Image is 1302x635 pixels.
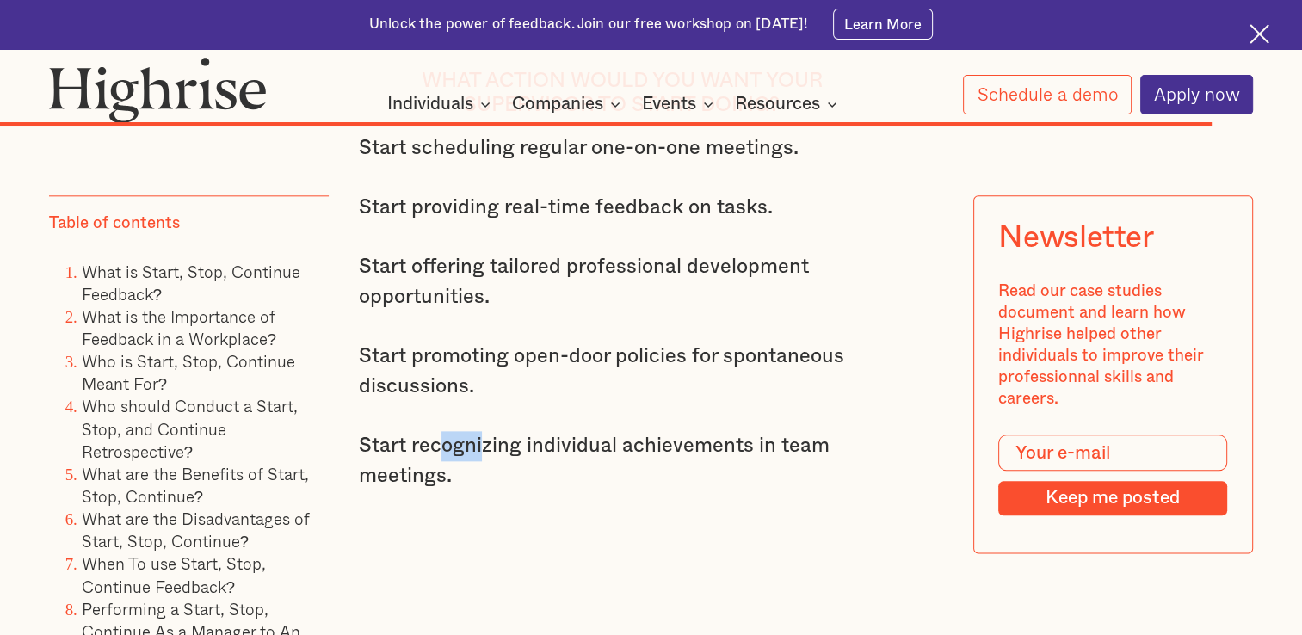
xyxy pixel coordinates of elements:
[369,15,808,34] div: Unlock the power of feedback. Join our free workshop on [DATE]!
[82,394,298,464] a: Who should Conduct a Start, Stop, and Continue Retrospective?
[49,213,180,234] div: Table of contents
[999,220,1154,256] div: Newsletter
[359,579,885,609] p: ‍
[82,259,300,306] a: What is Start, Stop, Continue Feedback?
[82,348,295,396] a: Who is Start, Stop, Continue Meant For?
[1250,24,1269,44] img: Cross icon
[359,431,885,492] p: Start recognizing individual achievements in team meetings.
[642,94,719,114] div: Events
[512,94,626,114] div: Companies
[82,304,277,351] a: What is the Importance of Feedback in a Workplace?
[82,552,266,599] a: When To use Start, Stop, Continue Feedback?
[387,94,473,114] div: Individuals
[49,57,267,122] img: Highrise logo
[999,435,1228,472] input: Your e-mail
[359,133,885,163] p: Start scheduling regular one-on-one meetings.
[359,342,885,403] p: Start promoting open-door policies for spontaneous discussions.
[999,481,1228,515] input: Keep me posted
[82,461,309,509] a: What are the Benefits of Start, Stop, Continue?
[1140,75,1254,114] a: Apply now
[359,252,885,313] p: Start offering tailored professional development opportunities.
[999,281,1228,410] div: Read our case studies document and learn how Highrise helped other individuals to improve their p...
[735,94,842,114] div: Resources
[82,506,310,553] a: What are the Disadvantages of Start, Stop, Continue?
[359,521,885,551] p: ‍
[387,94,496,114] div: Individuals
[735,94,820,114] div: Resources
[833,9,934,40] a: Learn More
[963,75,1132,114] a: Schedule a demo
[359,193,885,223] p: Start providing real-time feedback on tasks.
[512,94,603,114] div: Companies
[642,94,696,114] div: Events
[999,435,1228,515] form: Modal Form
